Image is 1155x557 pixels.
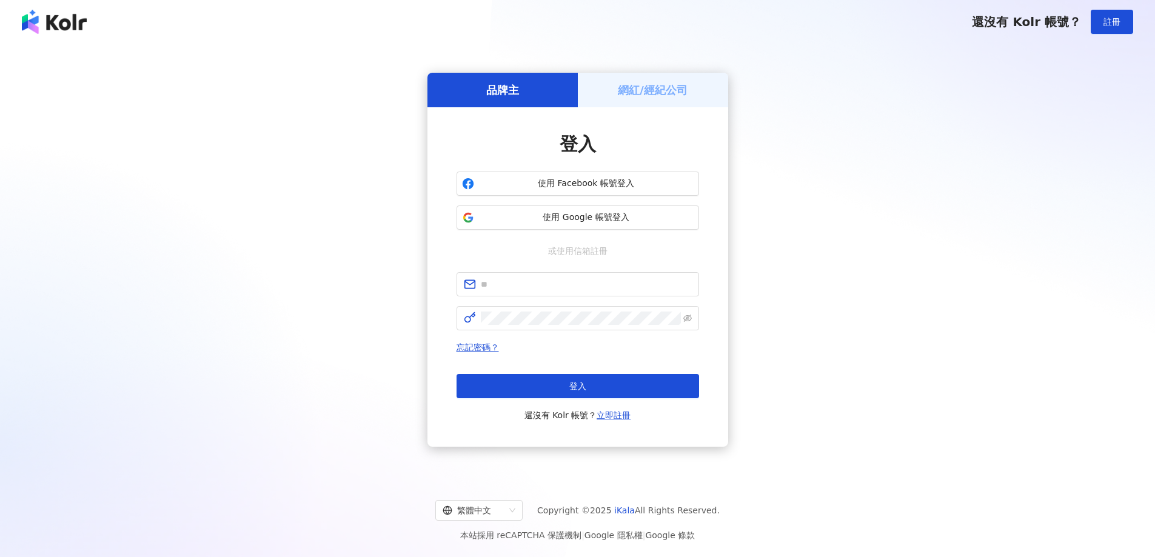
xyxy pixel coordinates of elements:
[683,314,692,322] span: eye-invisible
[618,82,688,98] h5: 網紅/經紀公司
[479,178,694,190] span: 使用 Facebook 帳號登入
[22,10,87,34] img: logo
[972,15,1081,29] span: 還沒有 Kolr 帳號？
[1091,10,1133,34] button: 註冊
[457,172,699,196] button: 使用 Facebook 帳號登入
[1103,17,1120,27] span: 註冊
[443,501,504,520] div: 繁體中文
[597,410,631,420] a: 立即註冊
[540,244,616,258] span: 或使用信箱註冊
[584,530,643,540] a: Google 隱私權
[645,530,695,540] a: Google 條款
[457,342,499,352] a: 忘記密碼？
[457,205,699,230] button: 使用 Google 帳號登入
[537,503,720,518] span: Copyright © 2025 All Rights Reserved.
[581,530,584,540] span: |
[457,374,699,398] button: 登入
[569,381,586,391] span: 登入
[643,530,646,540] span: |
[524,408,631,422] span: 還沒有 Kolr 帳號？
[479,212,694,224] span: 使用 Google 帳號登入
[560,133,596,155] span: 登入
[460,528,695,542] span: 本站採用 reCAPTCHA 保護機制
[486,82,519,98] h5: 品牌主
[614,505,635,515] a: iKala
